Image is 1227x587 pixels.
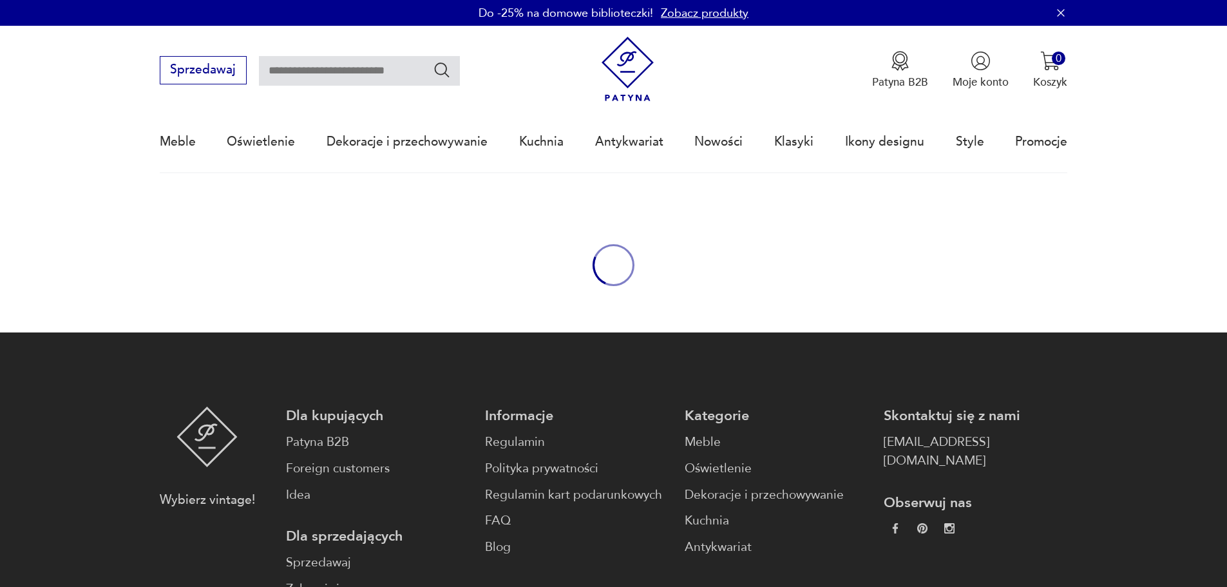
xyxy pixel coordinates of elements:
[286,486,470,505] a: Idea
[176,407,238,467] img: Patyna - sklep z meblami i dekoracjami vintage
[595,112,663,171] a: Antykwariat
[971,51,991,71] img: Ikonka użytkownika
[685,512,868,530] a: Kuchnia
[890,523,900,534] img: da9060093f698e4c3cedc1453eec5031.webp
[1015,112,1067,171] a: Promocje
[774,112,813,171] a: Klasyki
[1040,51,1060,71] img: Ikona koszyka
[953,51,1009,90] button: Moje konto
[433,61,452,79] button: Szukaj
[160,491,255,510] p: Wybierz vintage!
[953,51,1009,90] a: Ikonka użytkownikaMoje konto
[595,37,660,102] img: Patyna - sklep z meblami i dekoracjami vintage
[685,433,868,452] a: Meble
[485,407,669,425] p: Informacje
[485,433,669,452] a: Regulamin
[845,112,924,171] a: Ikony designu
[917,523,927,534] img: 37d27d81a828e637adc9f9cb2e3d3a8a.webp
[479,5,653,21] p: Do -25% na domowe biblioteczki!
[519,112,564,171] a: Kuchnia
[160,66,247,76] a: Sprzedawaj
[872,75,928,90] p: Patyna B2B
[160,112,196,171] a: Meble
[890,51,910,71] img: Ikona medalu
[227,112,295,171] a: Oświetlenie
[1033,51,1067,90] button: 0Koszyk
[872,51,928,90] button: Patyna B2B
[485,486,669,505] a: Regulamin kart podarunkowych
[884,407,1067,425] p: Skontaktuj się z nami
[661,5,748,21] a: Zobacz produkty
[286,407,470,425] p: Dla kupujących
[956,112,984,171] a: Style
[286,527,470,546] p: Dla sprzedających
[884,433,1067,470] a: [EMAIL_ADDRESS][DOMAIN_NAME]
[944,523,955,534] img: c2fd9cf7f39615d9d6839a72ae8e59e5.webp
[286,459,470,478] a: Foreign customers
[286,553,470,572] a: Sprzedawaj
[884,494,1067,512] p: Obserwuj nas
[327,112,488,171] a: Dekoracje i przechowywanie
[685,407,868,425] p: Kategorie
[485,538,669,557] a: Blog
[685,459,868,478] a: Oświetlenie
[485,512,669,530] a: FAQ
[160,56,247,84] button: Sprzedawaj
[685,538,868,557] a: Antykwariat
[1033,75,1067,90] p: Koszyk
[953,75,1009,90] p: Moje konto
[485,459,669,478] a: Polityka prywatności
[685,486,868,505] a: Dekoracje i przechowywanie
[286,433,470,452] a: Patyna B2B
[872,51,928,90] a: Ikona medaluPatyna B2B
[694,112,743,171] a: Nowości
[1052,52,1065,65] div: 0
